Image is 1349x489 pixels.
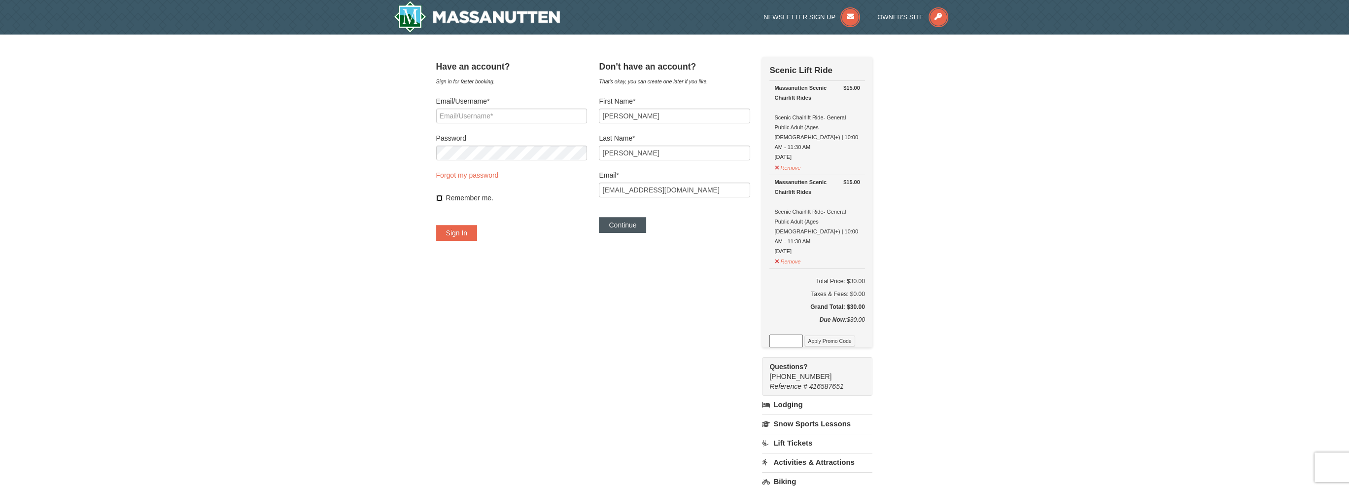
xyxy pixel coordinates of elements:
strong: $15.00 [843,177,860,187]
h4: Have an account? [436,62,587,72]
span: Reference # [769,382,807,390]
div: Scenic Chairlift Ride- General Public Adult (Ages [DEMOGRAPHIC_DATA]+) | 10:00 AM - 11:30 AM [DATE] [774,177,860,256]
button: Remove [774,160,801,173]
input: First Name [599,109,750,123]
div: That's okay, you can create one later if you like. [599,76,750,86]
h5: Grand Total: $30.00 [769,302,865,312]
button: Remove [774,254,801,266]
strong: $15.00 [843,83,860,93]
label: Last Name* [599,133,750,143]
label: Email* [599,170,750,180]
a: Snow Sports Lessons [762,414,872,433]
a: Lift Tickets [762,434,872,452]
a: Owner's Site [877,13,948,21]
label: First Name* [599,96,750,106]
button: Apply Promo Code [804,336,855,346]
a: Forgot my password [436,171,499,179]
strong: Scenic Lift Ride [769,66,832,75]
button: Continue [599,217,646,233]
span: Owner's Site [877,13,924,21]
a: Massanutten Resort [394,1,560,33]
input: Email/Username* [436,109,587,123]
label: Password [436,133,587,143]
h4: Don't have an account? [599,62,750,72]
span: 416587651 [809,382,844,390]
a: Lodging [762,396,872,414]
a: Activities & Attractions [762,453,872,471]
label: Remember me. [446,193,587,203]
div: Massanutten Scenic Chairlift Rides [774,177,860,197]
div: Massanutten Scenic Chairlift Rides [774,83,860,103]
img: Massanutten Resort Logo [394,1,560,33]
strong: Questions? [769,363,807,371]
a: Newsletter Sign Up [763,13,860,21]
div: Sign in for faster booking. [436,76,587,86]
input: Email* [599,183,750,197]
h6: Total Price: $30.00 [769,276,865,286]
span: [PHONE_NUMBER] [769,362,854,380]
button: Sign In [436,225,478,241]
label: Email/Username* [436,96,587,106]
input: Last Name [599,146,750,160]
strong: Due Now: [820,316,847,323]
div: $30.00 [769,315,865,335]
div: Taxes & Fees: $0.00 [769,289,865,299]
span: Newsletter Sign Up [763,13,835,21]
div: Scenic Chairlift Ride- General Public Adult (Ages [DEMOGRAPHIC_DATA]+) | 10:00 AM - 11:30 AM [DATE] [774,83,860,162]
